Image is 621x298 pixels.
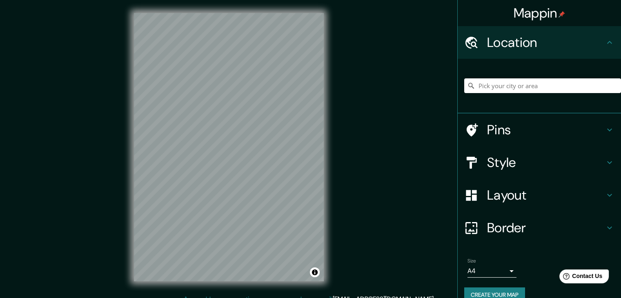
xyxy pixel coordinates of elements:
div: Pins [458,113,621,146]
h4: Border [487,220,605,236]
label: Size [467,258,476,265]
div: Style [458,146,621,179]
button: Toggle attribution [310,267,320,277]
iframe: Help widget launcher [548,266,612,289]
div: Layout [458,179,621,211]
h4: Mappin [514,5,565,21]
div: Location [458,26,621,59]
h4: Location [487,34,605,51]
h4: Layout [487,187,605,203]
div: A4 [467,265,516,278]
img: pin-icon.png [559,11,565,18]
div: Border [458,211,621,244]
h4: Style [487,154,605,171]
canvas: Map [134,13,324,281]
h4: Pins [487,122,605,138]
input: Pick your city or area [464,78,621,93]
